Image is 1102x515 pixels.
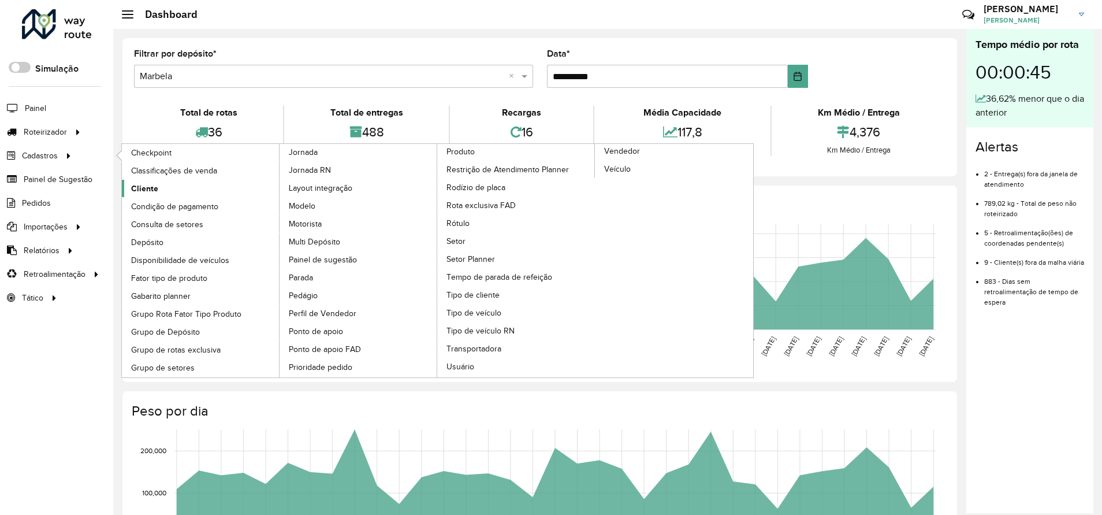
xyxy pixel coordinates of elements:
[131,165,217,177] span: Classificações de venda
[280,305,438,322] a: Perfil de Vendedor
[976,37,1084,53] div: Tempo médio por rota
[437,250,595,268] a: Setor Planner
[446,164,569,176] span: Restrição de Atendimento Planner
[604,163,631,175] span: Veículo
[24,126,67,138] span: Roteirizador
[131,218,203,231] span: Consulta de setores
[984,219,1084,249] li: 5 - Retroalimentação(ões) de coordenadas pendente(s)
[134,47,217,61] label: Filtrar por depósito
[24,268,85,280] span: Retroalimentação
[137,120,280,145] div: 36
[446,217,470,229] span: Rótulo
[131,183,158,195] span: Cliente
[22,292,43,304] span: Tático
[289,182,352,194] span: Layout integração
[122,251,280,269] a: Disponibilidade de veículos
[446,307,501,319] span: Tipo de veículo
[828,335,844,357] text: [DATE]
[122,269,280,287] a: Fator tipo de produto
[446,146,475,158] span: Produto
[984,3,1070,14] h3: [PERSON_NAME]
[280,197,438,214] a: Modelo
[446,271,552,283] span: Tempo de parada de refeição
[509,69,519,83] span: Clear all
[289,307,356,320] span: Perfil de Vendedor
[131,236,163,249] span: Depósito
[22,150,58,162] span: Cadastros
[437,179,595,196] a: Rodízio de placa
[280,287,438,304] a: Pedágio
[35,62,79,76] label: Simulação
[984,249,1084,268] li: 9 - Cliente(s) fora da malha viária
[289,146,318,158] span: Jornada
[976,92,1084,120] div: 36,62% menor que o dia anterior
[437,268,595,286] a: Tempo de parada de refeição
[131,362,195,374] span: Grupo de setores
[122,198,280,215] a: Condição de pagamento
[289,325,343,338] span: Ponto de apoio
[122,162,280,179] a: Classificações de venda
[287,106,446,120] div: Total de entregas
[131,254,229,266] span: Disponibilidade de veículos
[131,344,221,356] span: Grupo de rotas exclusiva
[280,251,438,268] a: Painel de sugestão
[437,161,595,178] a: Restrição de Atendimento Planner
[280,144,595,377] a: Produto
[289,164,331,176] span: Jornada RN
[280,179,438,197] a: Layout integração
[956,2,981,27] a: Contato Rápido
[446,253,495,265] span: Setor Planner
[437,214,595,232] a: Rótulo
[437,197,595,214] a: Rota exclusiva FAD
[984,268,1084,307] li: 883 - Dias sem retroalimentação de tempo de espera
[446,199,516,212] span: Rota exclusiva FAD
[446,235,466,247] span: Setor
[437,304,595,321] a: Tipo de veículo
[775,145,943,156] div: Km Médio / Entrega
[446,289,500,301] span: Tipo de cliente
[289,361,352,373] span: Prioridade pedido
[122,287,280,305] a: Gabarito planner
[122,359,280,376] a: Grupo de setores
[289,254,357,266] span: Painel de sugestão
[595,160,753,177] a: Veículo
[446,325,515,337] span: Tipo de veículo RN
[597,120,768,145] div: 117,8
[122,144,438,377] a: Jornada
[280,340,438,358] a: Ponto de apoio FAD
[280,233,438,250] a: Multi Depósito
[289,343,361,355] span: Ponto de apoio FAD
[287,120,446,145] div: 488
[453,120,590,145] div: 16
[437,322,595,339] a: Tipo de veículo RN
[24,244,59,257] span: Relatórios
[280,323,438,340] a: Ponto de apoio
[131,201,218,213] span: Condição de pagamento
[984,190,1084,219] li: 789,02 kg - Total de peso não roteirizado
[132,403,945,420] h4: Peso por dia
[918,335,935,357] text: [DATE]
[122,305,280,323] a: Grupo Rota Fator Tipo Produto
[133,8,198,21] h2: Dashboard
[437,340,595,357] a: Transportadora
[131,147,172,159] span: Checkpoint
[131,290,191,302] span: Gabarito planner
[122,180,280,197] a: Cliente
[24,173,92,186] span: Painel de Sugestão
[775,120,943,145] div: 4,376
[131,272,207,284] span: Fator tipo de produto
[453,106,590,120] div: Recargas
[289,236,340,248] span: Multi Depósito
[446,343,501,355] span: Transportadora
[437,144,753,377] a: Vendedor
[788,65,808,88] button: Choose Date
[984,160,1084,190] li: 2 - Entrega(s) fora da janela de atendimento
[437,232,595,250] a: Setor
[783,335,799,357] text: [DATE]
[122,341,280,358] a: Grupo de rotas exclusiva
[122,323,280,340] a: Grupo de Depósito
[131,308,241,320] span: Grupo Rota Fator Tipo Produto
[280,215,438,232] a: Motorista
[547,47,570,61] label: Data
[289,290,318,302] span: Pedágio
